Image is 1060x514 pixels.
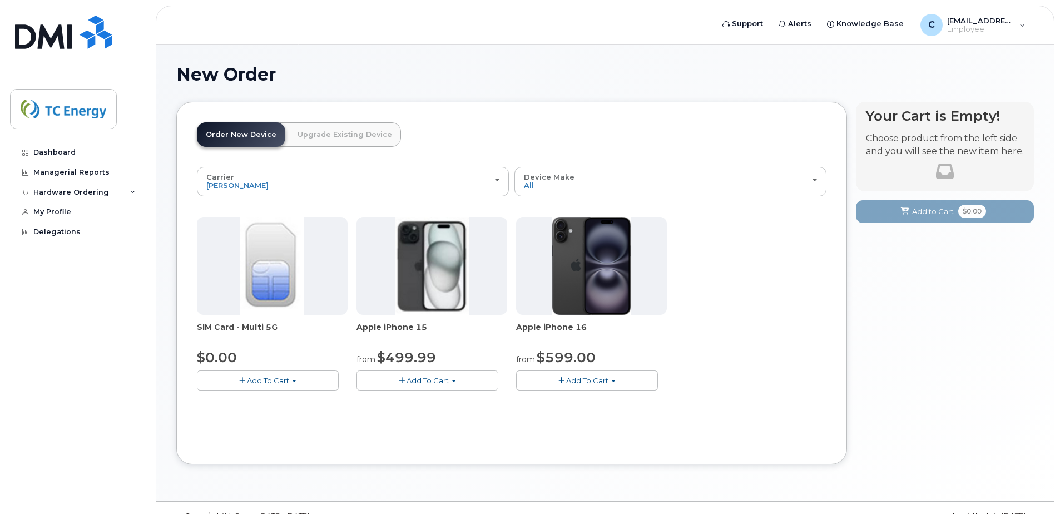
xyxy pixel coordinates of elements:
span: Add To Cart [566,376,608,385]
div: Apple iPhone 16 [516,322,667,344]
span: Add to Cart [912,206,954,217]
iframe: Messenger Launcher [1012,466,1052,506]
span: [PERSON_NAME] [206,181,269,190]
small: from [516,354,535,364]
button: Add to Cart $0.00 [856,200,1034,223]
button: Add To Cart [197,370,339,390]
div: SIM Card - Multi 5G [197,322,348,344]
span: Add To Cart [407,376,449,385]
span: Carrier [206,172,234,181]
button: Add To Cart [356,370,498,390]
h1: New Order [176,65,1034,84]
span: All [524,181,534,190]
button: Device Make All [514,167,826,196]
img: iphone_16_plus.png [552,217,631,315]
img: 00D627D4-43E9-49B7-A367-2C99342E128C.jpg [240,217,304,315]
span: $0.00 [197,349,237,365]
img: iphone15.jpg [395,217,469,315]
button: Carrier [PERSON_NAME] [197,167,509,196]
small: from [356,354,375,364]
p: Choose product from the left side and you will see the new item here. [866,132,1024,158]
a: Upgrade Existing Device [289,122,401,147]
span: $0.00 [958,205,986,218]
button: Add To Cart [516,370,658,390]
span: $599.00 [537,349,596,365]
h4: Your Cart is Empty! [866,108,1024,123]
div: Apple iPhone 15 [356,322,507,344]
span: Device Make [524,172,574,181]
span: Add To Cart [247,376,289,385]
a: Order New Device [197,122,285,147]
span: $499.99 [377,349,436,365]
